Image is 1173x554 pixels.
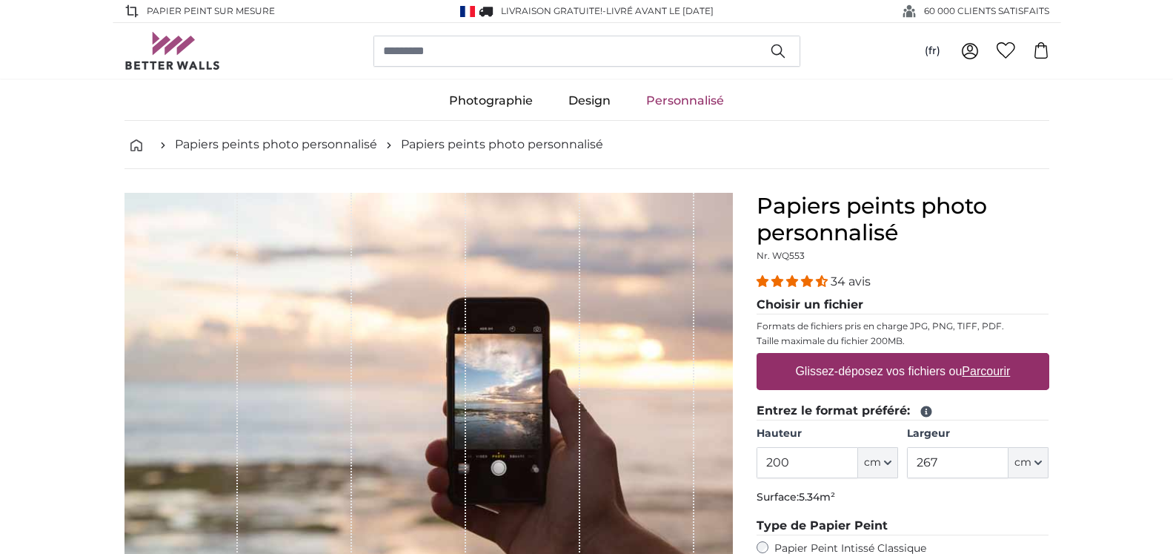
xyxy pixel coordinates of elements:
[924,4,1049,18] span: 60 000 CLIENTS SATISFAITS
[757,320,1049,332] p: Formats de fichiers pris en charge JPG, PNG, TIFF, PDF.
[460,6,475,17] img: France
[757,274,831,288] span: 4.32 stars
[1014,455,1031,470] span: cm
[757,296,1049,314] legend: Choisir un fichier
[124,32,221,70] img: Betterwalls
[501,5,602,16] span: Livraison GRATUITE!
[913,38,952,65] button: (fr)
[757,250,805,261] span: Nr. WQ553
[757,517,1049,535] legend: Type de Papier Peint
[401,136,603,154] a: Papiers peints photo personnalisé
[799,490,835,504] span: 5.34m²
[628,82,742,120] a: Personnalisé
[1008,447,1049,478] button: cm
[757,426,898,441] label: Hauteur
[858,447,898,478] button: cm
[831,274,871,288] span: 34 avis
[757,490,1049,505] p: Surface:
[124,121,1049,169] nav: breadcrumbs
[757,402,1049,421] legend: Entrez le format préféré:
[757,335,1049,347] p: Taille maximale du fichier 200MB.
[606,5,714,16] span: Livré avant le [DATE]
[962,365,1010,377] u: Parcourir
[757,193,1049,246] h1: Papiers peints photo personnalisé
[147,4,275,18] span: Papier peint sur mesure
[431,82,551,120] a: Photographie
[175,136,377,154] a: Papiers peints photo personnalisé
[864,455,881,470] span: cm
[551,82,628,120] a: Design
[907,426,1049,441] label: Largeur
[602,5,714,16] span: -
[789,357,1016,386] label: Glissez-déposez vos fichiers ou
